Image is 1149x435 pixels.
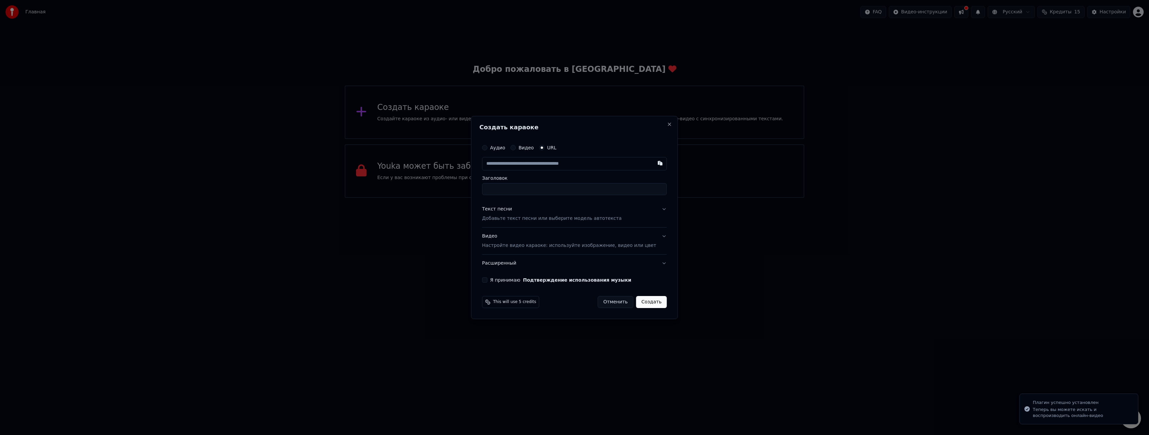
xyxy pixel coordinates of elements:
span: This will use 5 credits [493,299,536,305]
label: Заголовок [482,176,667,180]
div: Текст песни [482,206,512,212]
h2: Создать караоке [479,124,669,130]
button: Текст песниДобавьте текст песни или выберите модель автотекста [482,200,667,227]
label: Я принимаю [490,278,631,282]
button: ВидеоНастройте видео караоке: используйте изображение, видео или цвет [482,228,667,254]
p: Настройте видео караоке: используйте изображение, видео или цвет [482,242,656,249]
button: Создать [636,296,667,308]
label: Видео [518,145,534,150]
div: Видео [482,233,656,249]
button: Расширенный [482,255,667,272]
label: URL [547,145,556,150]
p: Добавьте текст песни или выберите модель автотекста [482,215,622,222]
button: Отменить [598,296,633,308]
button: Я принимаю [523,278,631,282]
label: Аудио [490,145,505,150]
